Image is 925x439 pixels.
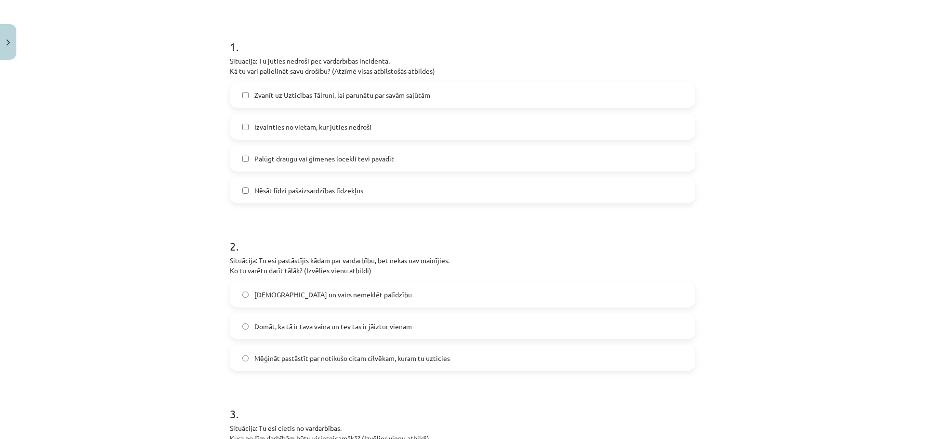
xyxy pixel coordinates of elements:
[254,186,363,196] span: Nēsāt līdzi pašaizsardzības līdzekļus
[242,156,249,162] input: Palūgt draugu vai ģimenes locekli tevi pavadīt
[230,390,695,420] h1: 3 .
[254,90,430,100] span: Zvanīt uz Uzticības Tālruni, lai parunātu par savām sajūtām
[230,23,695,53] h1: 1 .
[254,154,394,164] span: Palūgt draugu vai ģimenes locekli tevi pavadīt
[242,92,249,98] input: Zvanīt uz Uzticības Tālruni, lai parunātu par savām sajūtām
[254,122,371,132] span: Izvairīties no vietām, kur jūties nedroši
[242,124,249,130] input: Izvairīties no vietām, kur jūties nedroši
[230,255,695,276] p: Situācija: Tu esi pastāstījis kādam par vardarbību, bet nekas nav mainījies. Ko tu varētu darīt t...
[242,187,249,194] input: Nēsāt līdzi pašaizsardzības līdzekļus
[254,321,412,332] span: Domāt, ka tā ir tava vaina un tev tas ir jāiztur vienam
[242,323,249,330] input: Domāt, ka tā ir tava vaina un tev tas ir jāiztur vienam
[254,290,412,300] span: [DEMOGRAPHIC_DATA] un vairs nemeklēt palīdzību
[242,292,249,298] input: [DEMOGRAPHIC_DATA] un vairs nemeklēt palīdzību
[230,56,695,76] p: Situācija: Tu jūties nedroši pēc vardarbības incidenta. Kā tu vari palielināt savu drošību? (Atzī...
[254,353,450,363] span: Mēģināt pastāstīt par notikušo citam cilvēkam, kuram tu uzticies
[242,355,249,361] input: Mēģināt pastāstīt par notikušo citam cilvēkam, kuram tu uzticies
[230,223,695,253] h1: 2 .
[6,40,10,46] img: icon-close-lesson-0947bae3869378f0d4975bcd49f059093ad1ed9edebbc8119c70593378902aed.svg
